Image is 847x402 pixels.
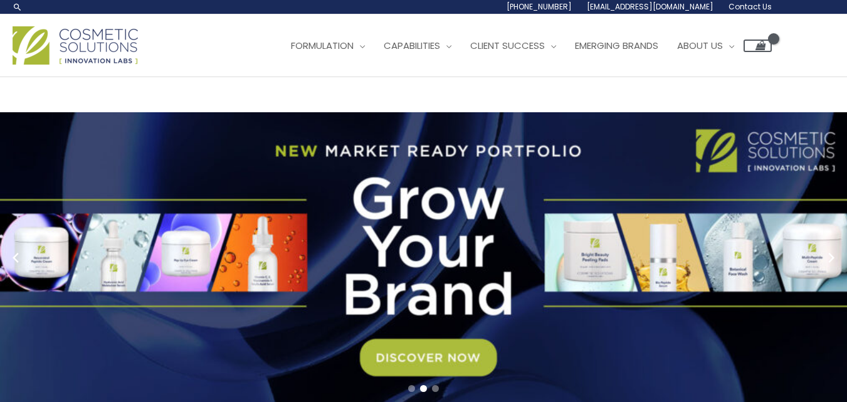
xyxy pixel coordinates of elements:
span: Client Success [470,39,545,52]
a: Emerging Brands [566,27,668,65]
a: Capabilities [374,27,461,65]
a: Search icon link [13,2,23,12]
span: Contact Us [729,1,772,12]
img: Cosmetic Solutions Logo [13,26,138,65]
a: Formulation [281,27,374,65]
span: Formulation [291,39,354,52]
a: Client Success [461,27,566,65]
span: Go to slide 2 [420,385,427,392]
span: Go to slide 1 [408,385,415,392]
a: About Us [668,27,744,65]
button: Next slide [822,248,841,267]
span: About Us [677,39,723,52]
span: Capabilities [384,39,440,52]
button: Previous slide [6,248,25,267]
span: [PHONE_NUMBER] [507,1,572,12]
span: Emerging Brands [575,39,658,52]
nav: Site Navigation [272,27,772,65]
a: View Shopping Cart, empty [744,40,772,52]
span: [EMAIL_ADDRESS][DOMAIN_NAME] [587,1,713,12]
span: Go to slide 3 [432,385,439,392]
